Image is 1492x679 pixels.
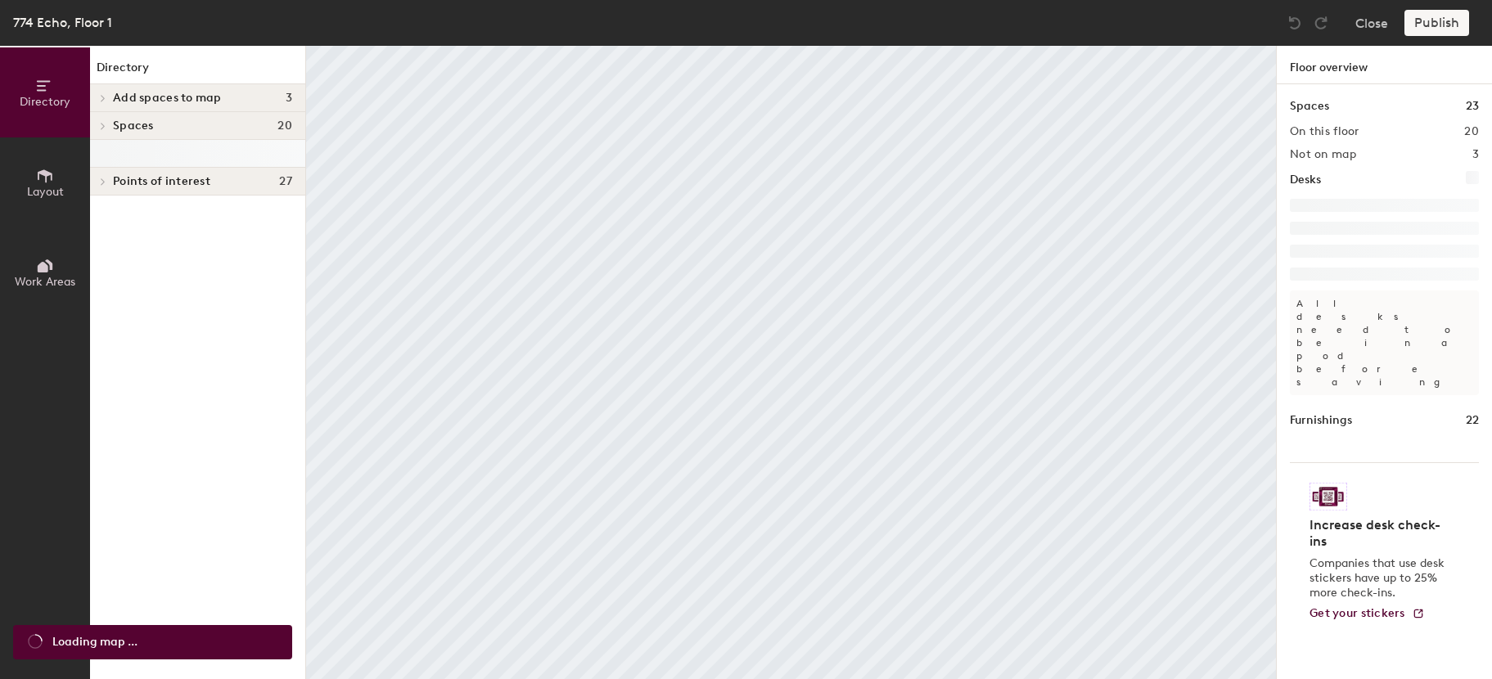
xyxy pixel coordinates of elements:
[1464,125,1479,138] h2: 20
[1472,148,1479,161] h2: 3
[1290,411,1352,429] h1: Furnishings
[113,92,222,105] span: Add spaces to map
[1466,411,1479,429] h1: 22
[1290,290,1479,395] p: All desks need to be in a pod before saving
[279,175,292,188] span: 27
[1355,10,1388,36] button: Close
[113,175,210,188] span: Points of interest
[1287,15,1303,31] img: Undo
[1290,148,1356,161] h2: Not on map
[1466,97,1479,115] h1: 23
[1277,46,1492,84] h1: Floor overview
[306,46,1276,679] canvas: Map
[90,59,305,84] h1: Directory
[20,95,70,109] span: Directory
[277,119,292,133] span: 20
[1309,556,1449,600] p: Companies that use desk stickers have up to 25% more check-ins.
[1309,607,1425,621] a: Get your stickers
[27,185,64,199] span: Layout
[1309,483,1347,510] img: Sticker logo
[1290,125,1359,138] h2: On this floor
[1290,171,1321,189] h1: Desks
[13,12,112,33] div: 774 Echo, Floor 1
[15,275,75,289] span: Work Areas
[1309,517,1449,550] h4: Increase desk check-ins
[52,633,137,651] span: Loading map ...
[286,92,292,105] span: 3
[1313,15,1329,31] img: Redo
[1290,97,1329,115] h1: Spaces
[1309,606,1405,620] span: Get your stickers
[113,119,154,133] span: Spaces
